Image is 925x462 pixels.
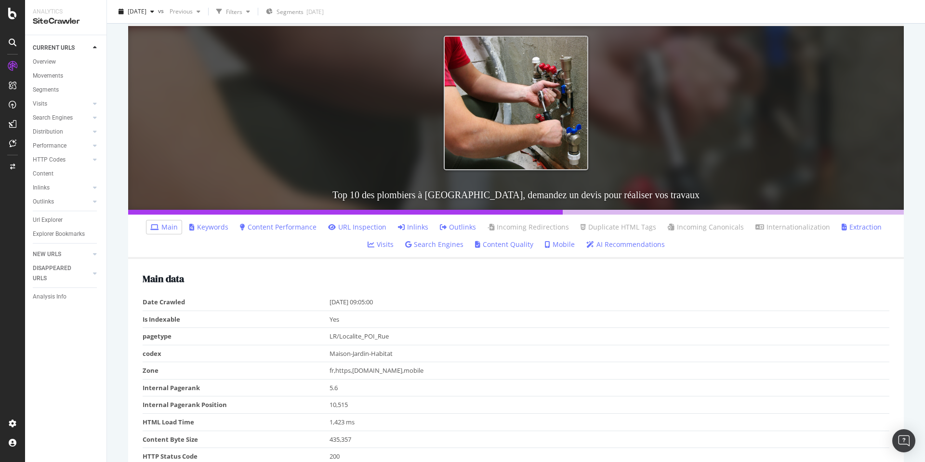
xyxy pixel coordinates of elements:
div: Content [33,169,53,179]
td: pagetype [143,328,330,345]
div: [DATE] [306,8,324,16]
td: 1,423 ms [330,414,890,431]
td: Yes [330,311,890,328]
span: Previous [166,7,193,15]
div: HTTP Codes [33,155,66,165]
div: Inlinks [33,183,50,193]
div: Outlinks [33,197,54,207]
div: CURRENT URLS [33,43,75,53]
a: Content [33,169,100,179]
a: Search Engines [405,240,463,249]
td: Is Indexable [143,311,330,328]
a: Inlinks [33,183,90,193]
a: DISAPPEARED URLS [33,263,90,284]
div: NEW URLS [33,249,61,259]
a: Url Explorer [33,215,100,225]
a: Content Performance [240,222,317,232]
a: HTTP Codes [33,155,90,165]
a: Visits [33,99,90,109]
a: Mobile [545,240,575,249]
div: Search Engines [33,113,73,123]
td: 435,357 [330,431,890,448]
a: CURRENT URLS [33,43,90,53]
div: Visits [33,99,47,109]
a: Explorer Bookmarks [33,229,100,239]
a: Extraction [842,222,882,232]
td: LR/Localite_POI_Rue [330,328,890,345]
span: vs [158,6,166,14]
div: Segments [33,85,59,95]
a: NEW URLS [33,249,90,259]
td: Maison-Jardin-Habitat [330,345,890,362]
div: Filters [226,7,242,15]
td: Date Crawled [143,294,330,311]
a: Internationalization [755,222,830,232]
button: Filters [212,4,254,19]
a: Main [150,222,178,232]
button: Previous [166,4,204,19]
a: Analysis Info [33,292,100,302]
span: Segments [277,8,304,16]
a: Segments [33,85,100,95]
a: Incoming Redirections [488,222,569,232]
a: Keywords [189,222,228,232]
a: Distribution [33,127,90,137]
h2: Main data [143,273,889,284]
a: Visits [368,240,394,249]
td: 10,515 [330,396,890,414]
td: Internal Pagerank [143,379,330,396]
a: Outlinks [440,222,476,232]
td: codex [143,345,330,362]
a: Content Quality [475,240,533,249]
div: Explorer Bookmarks [33,229,85,239]
a: Inlinks [398,222,428,232]
div: Open Intercom Messenger [892,429,915,452]
div: Analytics [33,8,99,16]
a: Incoming Canonicals [668,222,744,232]
div: Url Explorer [33,215,63,225]
div: Performance [33,141,66,151]
a: URL Inspection [328,222,386,232]
a: Movements [33,71,100,81]
td: 5.6 [330,379,890,396]
a: Duplicate HTML Tags [581,222,656,232]
td: Internal Pagerank Position [143,396,330,414]
td: Zone [143,362,330,380]
div: SiteCrawler [33,16,99,27]
div: Distribution [33,127,63,137]
a: Overview [33,57,100,67]
td: [DATE] 09:05:00 [330,294,890,311]
div: Analysis Info [33,292,66,302]
h3: Top 10 des plombiers à [GEOGRAPHIC_DATA], demandez un devis pour réaliser vos travaux [128,180,904,210]
a: Search Engines [33,113,90,123]
span: 2025 Aug. 22nd [128,7,146,15]
div: Overview [33,57,56,67]
a: Outlinks [33,197,90,207]
td: fr,https,[DOMAIN_NAME],mobile [330,362,890,380]
td: HTML Load Time [143,414,330,431]
div: Movements [33,71,63,81]
a: AI Recommendations [586,240,665,249]
img: Top 10 des plombiers à Montpellier, demandez un devis pour réaliser vos travaux [444,36,588,170]
button: Segments[DATE] [262,4,328,19]
div: DISAPPEARED URLS [33,263,81,284]
a: Performance [33,141,90,151]
td: Content Byte Size [143,431,330,448]
button: [DATE] [115,4,158,19]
